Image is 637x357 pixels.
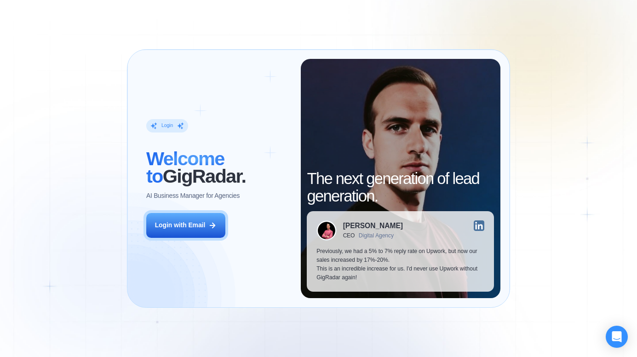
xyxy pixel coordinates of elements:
[146,150,291,185] h2: ‍ GigRadar.
[146,148,224,187] span: Welcome to
[307,170,494,205] h2: The next generation of lead generation.
[343,233,355,239] div: CEO
[606,326,628,348] div: Open Intercom Messenger
[343,222,403,230] div: [PERSON_NAME]
[161,123,173,129] div: Login
[146,213,225,238] button: Login with Email
[146,191,240,200] p: AI Business Manager for Agencies
[155,221,206,230] div: Login with Email
[316,247,484,282] p: Previously, we had a 5% to 7% reply rate on Upwork, but now our sales increased by 17%-20%. This ...
[359,233,394,239] div: Digital Agency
